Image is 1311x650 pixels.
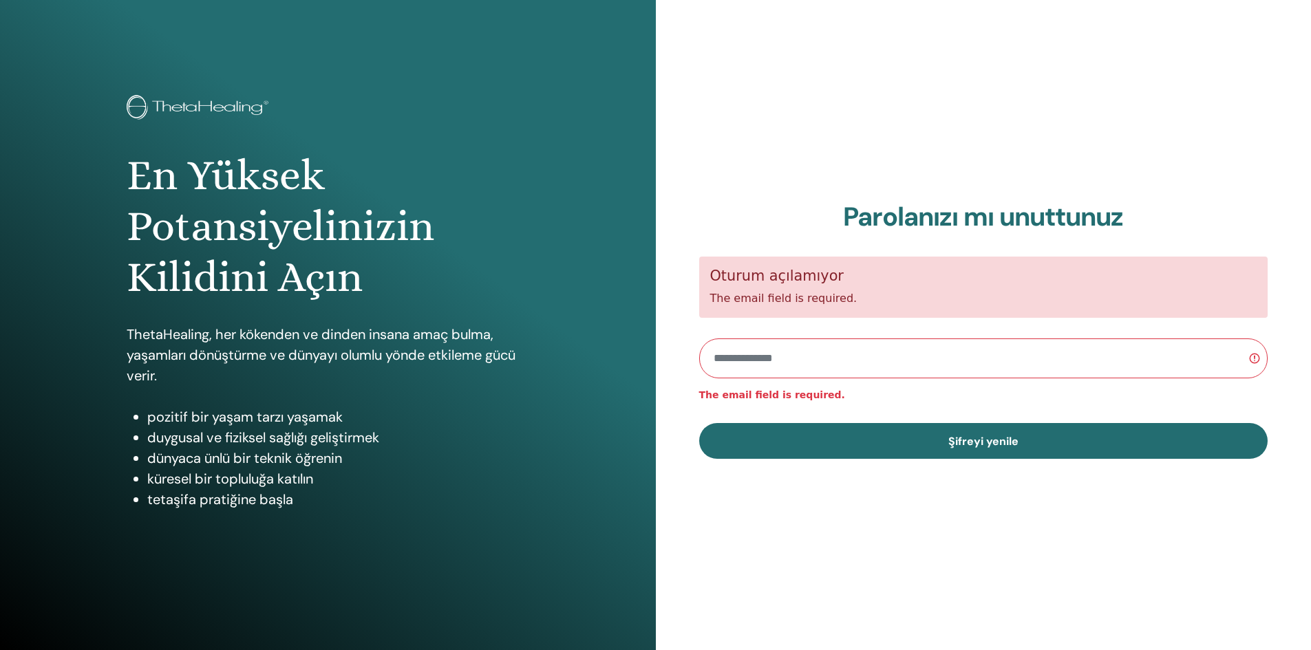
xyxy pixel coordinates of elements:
[147,427,529,448] li: duygusal ve fiziksel sağlığı geliştirmek
[127,324,529,386] p: ThetaHealing, her kökenden ve dinden insana amaç bulma, yaşamları dönüştürme ve dünyayı olumlu yö...
[147,448,529,468] li: dünyaca ünlü bir teknik öğrenin
[699,423,1268,459] button: Şifreyi yenile
[699,389,845,400] strong: The email field is required.
[710,268,1257,285] h5: Oturum açılamıyor
[147,407,529,427] li: pozitif bir yaşam tarzı yaşamak
[147,468,529,489] li: küresel bir topluluğa katılın
[127,150,529,303] h1: En Yüksek Potansiyelinizin Kilidini Açın
[699,257,1268,318] div: The email field is required.
[948,434,1019,448] span: Şifreyi yenile
[699,202,1268,233] h2: Parolanızı mı unuttunuz
[147,489,529,510] li: tetaşifa pratiğine başla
